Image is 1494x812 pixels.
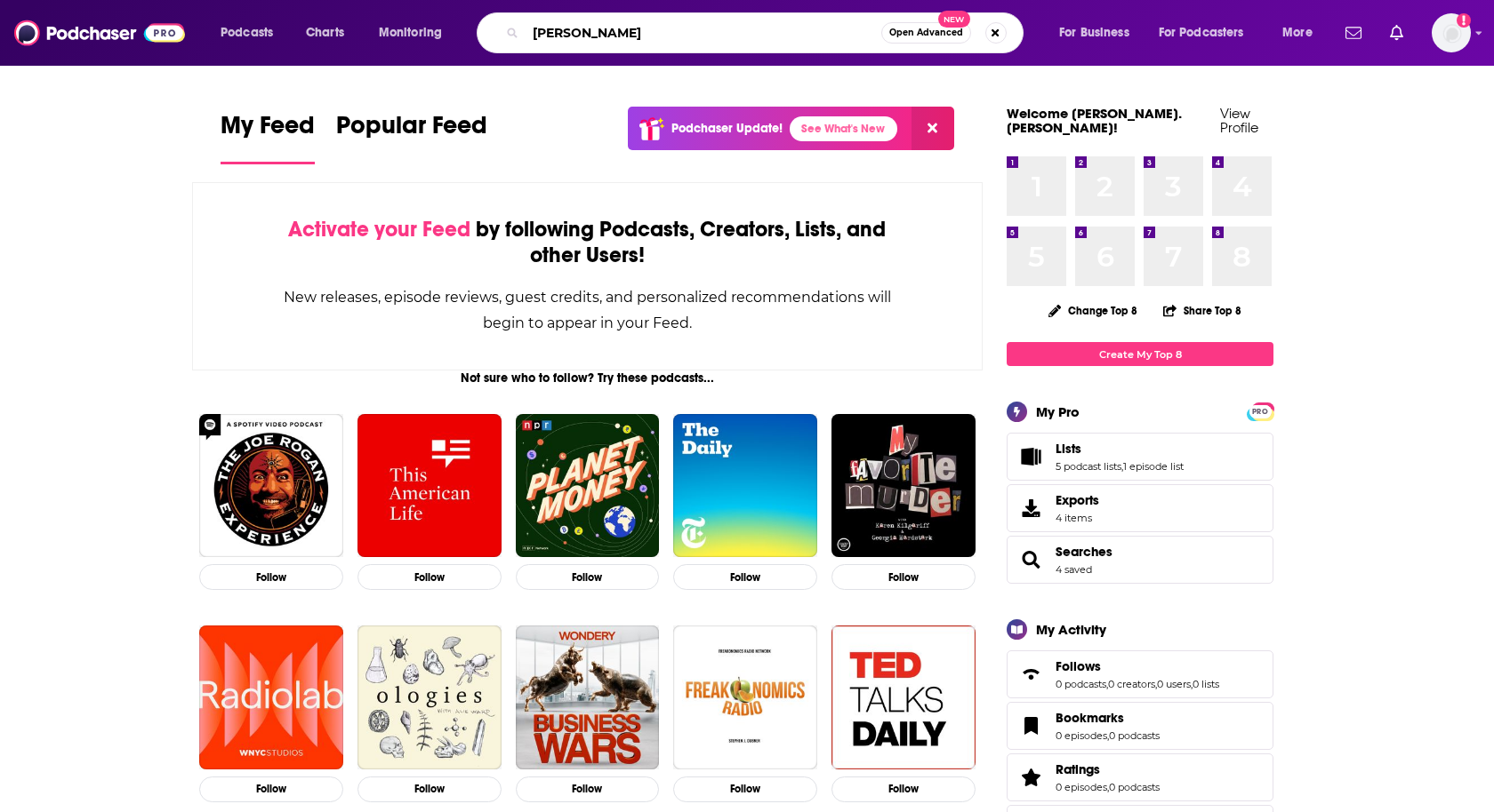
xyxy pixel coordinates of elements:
[1220,105,1258,136] a: View Profile
[1056,441,1081,457] span: Lists
[199,564,343,590] button: Follow
[1432,13,1471,52] button: Show profile menu
[881,22,971,44] button: Open AdvancedNew
[1056,761,1160,777] a: Ratings
[1432,13,1471,52] span: Logged in as heidi.egloff
[1121,460,1123,473] span: ,
[1007,484,1273,532] a: Exports
[1457,13,1471,28] svg: Add a profile image
[14,16,185,50] img: Podchaser - Follow, Share and Rate Podcasts
[1056,710,1124,726] span: Bookmarks
[1013,496,1048,521] span: Exports
[938,11,970,28] span: New
[1013,547,1048,572] a: Searches
[673,776,817,802] button: Follow
[1007,650,1273,698] span: Follows
[336,110,487,151] span: Popular Feed
[221,110,315,164] a: My Feed
[1108,678,1155,690] a: 0 creators
[1432,13,1471,52] img: User Profile
[294,19,355,47] a: Charts
[831,625,976,769] img: TED Talks Daily
[516,776,660,802] button: Follow
[526,19,881,47] input: Search podcasts, credits, & more...
[1193,678,1219,690] a: 0 lists
[831,564,976,590] button: Follow
[1036,403,1080,420] div: My Pro
[282,217,893,268] div: by following Podcasts, Creators, Lists, and other Users!
[288,216,470,243] span: Activate your Feed
[1157,678,1191,690] a: 0 users
[1013,662,1048,687] a: Follows
[494,12,1040,53] div: Search podcasts, credits, & more...
[1056,492,1099,508] span: Exports
[1007,702,1273,750] span: Bookmarks
[516,414,660,558] img: Planet Money
[1107,729,1109,742] span: ,
[1123,460,1184,473] a: 1 episode list
[1109,781,1160,793] a: 0 podcasts
[1056,761,1100,777] span: Ratings
[1013,713,1048,738] a: Bookmarks
[1056,710,1160,726] a: Bookmarks
[1056,544,1112,560] a: Searches
[199,625,343,769] img: Radiolab
[357,776,502,802] button: Follow
[831,414,976,558] img: My Favorite Murder with Karen Kilgariff and Georgia Hardstark
[671,121,783,136] p: Podchaser Update!
[1109,729,1160,742] a: 0 podcasts
[1007,342,1273,366] a: Create My Top 8
[1056,441,1184,457] a: Lists
[1249,405,1271,418] span: PRO
[831,776,976,802] button: Follow
[1155,678,1157,690] span: ,
[1013,765,1048,790] a: Ratings
[336,110,487,164] a: Popular Feed
[673,414,817,558] img: The Daily
[1383,18,1410,48] a: Show notifications dropdown
[1107,781,1109,793] span: ,
[1056,563,1092,576] a: 4 saved
[1159,20,1244,45] span: For Podcasters
[1036,621,1106,638] div: My Activity
[1147,19,1270,47] button: open menu
[357,625,502,769] img: Ologies with Alie Ward
[1007,433,1273,481] span: Lists
[1059,20,1129,45] span: For Business
[379,20,442,45] span: Monitoring
[1047,19,1152,47] button: open menu
[306,20,344,45] span: Charts
[1282,20,1313,45] span: More
[673,564,817,590] button: Follow
[1007,753,1273,801] span: Ratings
[1007,536,1273,584] span: Searches
[1056,512,1099,524] span: 4 items
[1056,678,1106,690] a: 0 podcasts
[199,414,343,558] img: The Joe Rogan Experience
[1056,729,1107,742] a: 0 episodes
[1191,678,1193,690] span: ,
[1162,293,1242,328] button: Share Top 8
[192,370,983,386] div: Not sure who to follow? Try these podcasts...
[1007,105,1182,136] a: Welcome [PERSON_NAME].[PERSON_NAME]!
[673,625,817,769] img: Freakonomics Radio
[366,19,465,47] button: open menu
[282,284,893,336] div: New releases, episode reviews, guest credits, and personalized recommendations will begin to appe...
[357,414,502,558] img: This American Life
[889,28,963,37] span: Open Advanced
[1270,19,1335,47] button: open menu
[1106,678,1108,690] span: ,
[516,564,660,590] button: Follow
[1038,299,1148,322] button: Change Top 8
[1249,404,1271,418] a: PRO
